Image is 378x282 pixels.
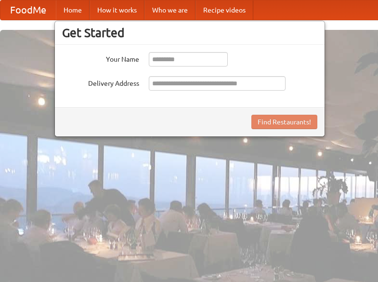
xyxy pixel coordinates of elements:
[0,0,56,20] a: FoodMe
[251,115,317,129] button: Find Restaurants!
[62,26,317,40] h3: Get Started
[90,0,144,20] a: How it works
[144,0,196,20] a: Who we are
[196,0,253,20] a: Recipe videos
[62,52,139,64] label: Your Name
[56,0,90,20] a: Home
[62,76,139,88] label: Delivery Address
